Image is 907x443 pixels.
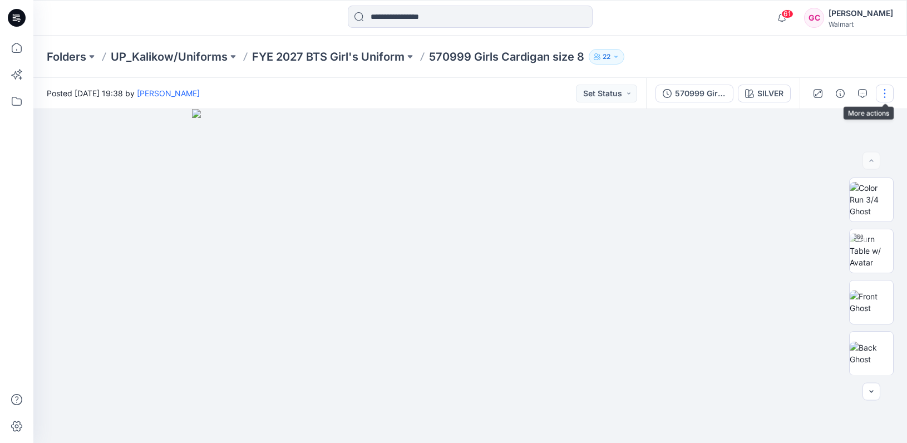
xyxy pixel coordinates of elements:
a: Folders [47,49,86,65]
img: eyJhbGciOiJIUzI1NiIsImtpZCI6IjAiLCJzbHQiOiJzZXMiLCJ0eXAiOiJKV1QifQ.eyJkYXRhIjp7InR5cGUiOiJzdG9yYW... [192,109,748,443]
div: GC [804,8,824,28]
div: Walmart [829,20,893,28]
button: Details [831,85,849,102]
button: 22 [589,49,624,65]
img: Back Ghost [850,342,893,365]
span: 61 [781,9,793,18]
button: 570999 Girls Cardigan size 8 [655,85,733,102]
img: Turn Table w/ Avatar [850,233,893,268]
p: 22 [603,51,610,63]
img: Color Run 3/4 Ghost [850,182,893,217]
p: 570999 Girls Cardigan size 8 [429,49,584,65]
a: [PERSON_NAME] [137,88,200,98]
button: SILVER [738,85,791,102]
a: UP_Kalikow/Uniforms [111,49,228,65]
img: Front Ghost [850,291,893,314]
a: FYE 2027 BTS Girl's Uniform [252,49,405,65]
span: Posted [DATE] 19:38 by [47,87,200,99]
div: 570999 Girls Cardigan size 8 [675,87,726,100]
div: [PERSON_NAME] [829,7,893,20]
div: SILVER [757,87,783,100]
